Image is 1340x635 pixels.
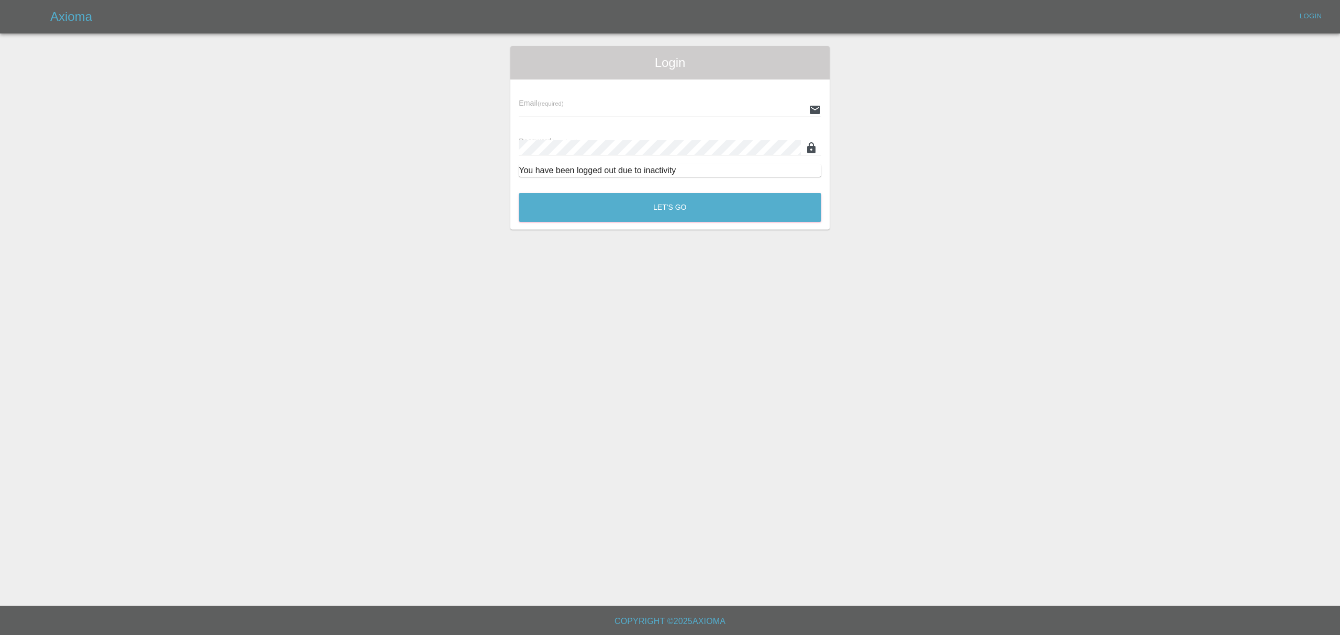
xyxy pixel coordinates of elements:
[519,54,821,71] span: Login
[8,614,1332,629] h6: Copyright © 2025 Axioma
[552,139,578,145] small: (required)
[519,193,821,222] button: Let's Go
[519,164,821,177] div: You have been logged out due to inactivity
[50,8,92,25] h5: Axioma
[519,137,577,145] span: Password
[1294,8,1327,25] a: Login
[538,100,564,107] small: (required)
[519,99,563,107] span: Email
